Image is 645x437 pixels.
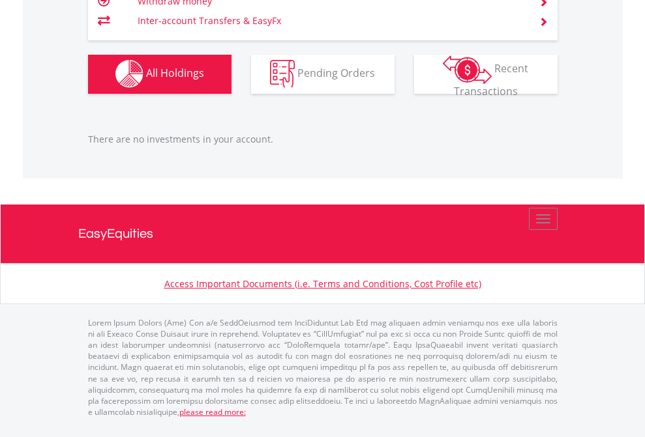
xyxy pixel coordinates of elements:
span: All Holdings [146,66,204,80]
a: Access Important Documents (i.e. Terms and Conditions, Cost Profile etc) [164,277,481,290]
img: holdings-wht.png [115,60,143,88]
span: Pending Orders [297,66,375,80]
td: Inter-account Transfers & EasyFx [138,11,523,31]
a: EasyEquities [78,204,567,263]
p: Lorem Ipsum Dolors (Ame) Con a/e SeddOeiusmod tem InciDiduntut Lab Etd mag aliquaen admin veniamq... [88,317,558,417]
img: transactions-zar-wht.png [443,55,492,84]
button: Recent Transactions [414,55,558,94]
button: Pending Orders [251,55,395,94]
a: please read more: [179,406,246,417]
span: Recent Transactions [454,61,529,98]
img: pending_instructions-wht.png [270,60,295,88]
button: All Holdings [88,55,232,94]
p: There are no investments in your account. [88,133,558,146]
